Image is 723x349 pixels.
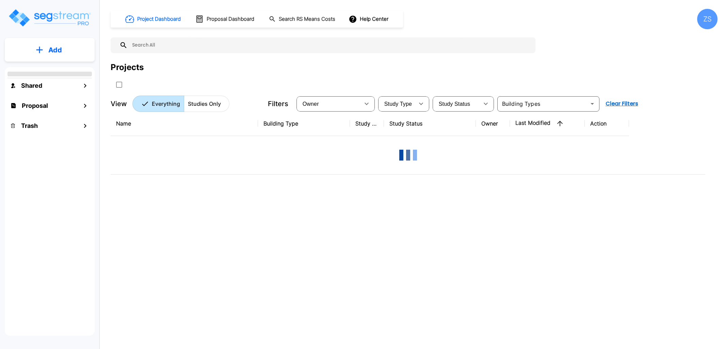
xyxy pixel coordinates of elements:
button: SelectAll [112,78,126,92]
h1: Trash [21,121,38,130]
th: Name [111,111,258,136]
img: Loading [395,142,422,169]
div: ZS [697,9,718,29]
div: Select [298,94,360,113]
p: View [111,99,127,109]
img: Logo [8,8,91,28]
span: Study Type [384,101,412,107]
button: Project Dashboard [123,12,184,27]
h1: Search RS Means Costs [279,15,335,23]
input: Building Types [499,99,586,109]
button: Studies Only [184,96,229,112]
div: Projects [111,61,144,73]
button: Open [588,99,597,109]
p: Filters [268,99,288,109]
div: Select [434,94,479,113]
button: Search RS Means Costs [266,13,339,26]
button: Help Center [347,13,391,26]
th: Owner [476,111,510,136]
span: Owner [303,101,319,107]
p: Add [48,45,62,55]
p: Studies Only [188,100,221,108]
th: Study Status [384,111,476,136]
button: Proposal Dashboard [193,12,258,26]
button: Add [5,40,95,60]
h1: Project Dashboard [137,15,181,23]
button: Clear Filters [603,97,641,111]
div: Select [380,94,414,113]
h1: Proposal Dashboard [207,15,254,23]
th: Study Type [350,111,384,136]
th: Building Type [258,111,350,136]
button: Everything [132,96,184,112]
span: Study Status [439,101,470,107]
h1: Proposal [22,101,48,110]
div: Platform [132,96,229,112]
p: Everything [152,100,180,108]
h1: Shared [21,81,42,90]
input: Search All [128,37,532,53]
th: Action [585,111,629,136]
th: Last Modified [510,111,585,136]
